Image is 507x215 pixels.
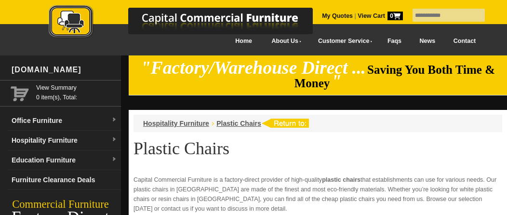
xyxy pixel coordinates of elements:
a: View Cart0 [356,13,403,19]
img: Capital Commercial Furniture Logo [22,5,360,40]
span: 0 item(s), Total: [36,83,117,101]
a: Hospitality Furniture [143,120,209,127]
a: Furniture Clearance Deals [8,170,121,190]
a: Faqs [378,30,411,52]
h1: Plastic Chairs [133,139,502,158]
img: dropdown [111,157,117,162]
span: 0 [387,12,403,20]
a: Hospitality Furnituredropdown [8,131,121,150]
a: Office Furnituredropdown [8,111,121,131]
a: View Summary [36,83,117,93]
em: "Factory/Warehouse Direct ... [141,58,366,78]
a: Contact [444,30,485,52]
img: return to [261,119,309,128]
a: Education Furnituredropdown [8,150,121,170]
p: Capital Commercial Furniture is a factory-direct provider of high-quality that establishments can... [133,175,502,214]
strong: plastic chairs [322,176,360,183]
div: [DOMAIN_NAME] [8,55,121,84]
a: Capital Commercial Furniture Logo [22,5,360,43]
a: News [411,30,444,52]
a: Plastic Chairs [216,120,261,127]
span: Saving You Both Time & Money [294,63,495,90]
strong: View Cart [358,13,403,19]
img: dropdown [111,117,117,123]
img: dropdown [111,137,117,143]
em: " [331,71,341,91]
li: › [212,119,214,128]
